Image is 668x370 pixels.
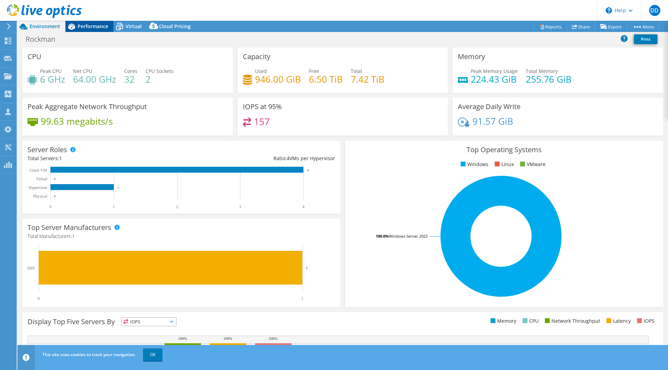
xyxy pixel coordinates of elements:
text: 100% [269,336,278,340]
h4: 7.42 TiB [351,75,384,83]
span: Total [351,68,362,74]
h3: Top Operating Systems [350,146,658,154]
a: Share [567,21,595,32]
h4: 64.00 GHz [73,75,116,83]
h3: Peak Aggregate Network Throughput [27,103,147,110]
span: 4 [287,155,289,162]
li: IOPS [635,317,654,325]
text: 3 [239,204,241,209]
span: CPU Sockets [145,68,174,74]
h4: 255.76 GiB [526,75,572,83]
h4: 946.00 GiB [255,75,301,83]
h4: 2 [145,75,174,83]
h4: 91.57 GiB [472,117,513,125]
span: Cores [124,68,137,74]
h4: 32 [124,75,137,83]
span: Performance [78,23,108,30]
h4: 157 [254,118,270,125]
text: HPE [27,266,35,271]
h3: Server Roles [27,146,67,154]
a: Print [634,34,658,44]
h3: Capacity [243,53,270,60]
h3: Memory [458,53,485,60]
text: Virtual [36,176,48,181]
h3: CPU [27,53,41,60]
div: Total Servers: [27,155,181,162]
a: Reports [534,21,567,32]
text: 1 [306,266,308,270]
a: Export [595,21,627,32]
text: 88% [89,345,96,349]
span: Peak CPU [40,68,62,74]
span: 1 [59,155,62,162]
text: 1 [113,204,115,209]
h4: Total Manufacturers: [27,232,335,240]
text: 4 [302,204,304,209]
h4: 6 GHz [40,75,65,83]
li: VMware [518,161,546,168]
h4: 224.43 GiB [471,75,518,83]
li: Network Throughput [543,317,600,325]
li: Latency [605,317,631,325]
text: 1 [117,186,119,189]
a: More [627,21,659,32]
span: DD [649,5,660,16]
text: 0 [54,177,56,181]
text: 0 [54,195,56,198]
text: 100% [178,336,187,340]
svg: \n [606,7,612,14]
span: 1 [72,233,75,239]
text: 4 [307,168,309,172]
span: Total Memory [526,68,558,74]
text: 2 [176,204,178,209]
span: Cloud Pricing [159,23,191,30]
span: Environment [30,23,60,30]
span: This site uses cookies to track your navigation. [42,352,136,357]
h3: IOPS at 95% [243,103,282,110]
a: OK [143,348,162,361]
text: Physical [33,194,47,199]
div: Ratio: VMs per Hypervisor [181,155,335,162]
span: Virtual [126,23,142,30]
text: 0 [49,204,51,209]
li: Linux [493,161,514,168]
li: Memory [489,317,516,325]
h4: 99.63 megabits/s [41,117,113,125]
span: Peak Memory Usage [471,68,518,74]
text: 100% [223,336,232,340]
li: Windows [459,161,488,168]
li: CPU [521,317,539,325]
h3: Top Server Manufacturers [27,224,111,231]
text: Hypervisor [29,185,47,190]
span: Net CPU [73,68,92,74]
span: IOPS [121,318,176,326]
h1: Rockman [23,35,66,43]
h3: Average Daily Write [458,103,520,110]
span: Free [309,68,319,74]
text: 1 [301,296,303,301]
span: Used [255,68,267,74]
text: Guest VM [30,168,47,173]
tspan: 100.0% [376,233,389,239]
tspan: Windows Server 2022 [389,233,428,239]
h4: 6.50 TiB [309,75,343,83]
text: 0 [38,296,40,301]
